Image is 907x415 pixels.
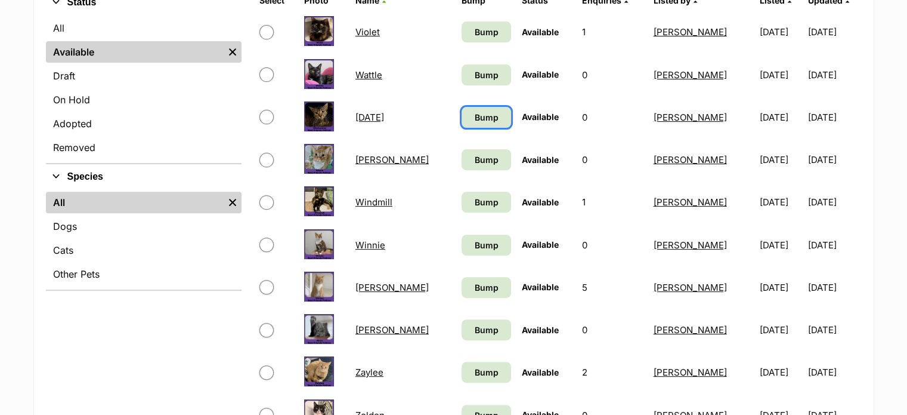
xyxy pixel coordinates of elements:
[474,196,498,208] span: Bump
[808,225,860,266] td: [DATE]
[522,197,559,207] span: Available
[808,97,860,138] td: [DATE]
[355,367,383,378] a: Zaylee
[808,54,860,96] td: [DATE]
[577,97,648,138] td: 0
[577,11,648,53] td: 1
[46,239,242,261] a: Cats
[474,366,498,379] span: Bump
[808,267,860,308] td: [DATE]
[46,137,242,158] a: Removed
[755,11,807,53] td: [DATE]
[462,192,511,213] a: Bump
[462,319,511,340] a: Bump
[46,17,242,39] a: All
[755,309,807,351] td: [DATE]
[462,21,511,42] a: Bump
[46,169,242,185] button: Species
[808,352,860,393] td: [DATE]
[355,282,429,293] a: [PERSON_NAME]
[522,367,559,377] span: Available
[355,196,392,208] a: Windmill
[654,154,727,165] a: [PERSON_NAME]
[654,196,727,208] a: [PERSON_NAME]
[462,235,511,256] a: Bump
[224,192,242,213] a: Remove filter
[522,69,559,79] span: Available
[474,281,498,294] span: Bump
[654,239,727,251] a: [PERSON_NAME]
[474,324,498,336] span: Bump
[808,182,860,223] td: [DATE]
[755,182,807,223] td: [DATE]
[355,239,385,251] a: Winnie
[462,107,511,128] a: Bump
[577,182,648,223] td: 1
[808,11,860,53] td: [DATE]
[474,111,498,124] span: Bump
[808,139,860,180] td: [DATE]
[46,41,224,63] a: Available
[755,139,807,180] td: [DATE]
[654,282,727,293] a: [PERSON_NAME]
[355,154,429,165] a: [PERSON_NAME]
[755,97,807,138] td: [DATE]
[577,139,648,180] td: 0
[46,89,242,110] a: On Hold
[654,367,727,378] a: [PERSON_NAME]
[46,216,242,237] a: Dogs
[304,16,334,46] img: Violet
[355,26,380,38] a: Violet
[462,149,511,170] a: Bump
[304,356,334,386] img: Zaylee
[474,26,498,38] span: Bump
[462,362,511,383] a: Bump
[522,325,559,335] span: Available
[46,65,242,87] a: Draft
[522,282,559,292] span: Available
[522,27,559,37] span: Available
[577,225,648,266] td: 0
[474,153,498,166] span: Bump
[304,144,334,174] img: Whyte
[474,69,498,81] span: Bump
[304,102,334,131] img: Wednesday
[522,239,559,250] span: Available
[808,309,860,351] td: [DATE]
[654,324,727,336] a: [PERSON_NAME]
[654,112,727,123] a: [PERSON_NAME]
[522,155,559,165] span: Available
[46,15,242,163] div: Status
[224,41,242,63] a: Remove filter
[755,225,807,266] td: [DATE]
[577,267,648,308] td: 5
[46,113,242,134] a: Adopted
[577,309,648,351] td: 0
[755,54,807,96] td: [DATE]
[355,324,429,336] a: [PERSON_NAME]
[654,69,727,81] a: [PERSON_NAME]
[522,112,559,122] span: Available
[46,189,242,290] div: Species
[577,352,648,393] td: 2
[46,192,224,213] a: All
[474,239,498,251] span: Bump
[462,64,511,85] a: Bump
[577,54,648,96] td: 0
[355,69,382,81] a: Wattle
[755,267,807,308] td: [DATE]
[462,277,511,298] a: Bump
[654,26,727,38] a: [PERSON_NAME]
[46,263,242,285] a: Other Pets
[755,352,807,393] td: [DATE]
[355,112,384,123] a: [DATE]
